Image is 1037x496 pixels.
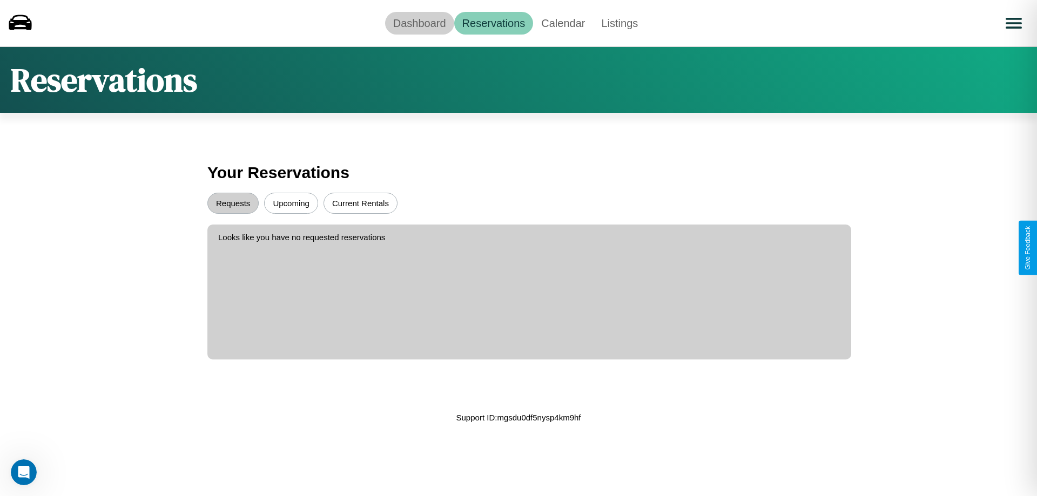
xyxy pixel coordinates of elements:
[11,459,37,485] iframe: Intercom live chat
[264,193,318,214] button: Upcoming
[593,12,646,35] a: Listings
[533,12,593,35] a: Calendar
[218,230,840,244] p: Looks like you have no requested reservations
[207,193,259,214] button: Requests
[11,58,197,102] h1: Reservations
[207,158,830,187] h3: Your Reservations
[999,8,1029,38] button: Open menu
[324,193,398,214] button: Current Rentals
[1024,226,1032,270] div: Give Feedback
[454,12,534,35] a: Reservations
[456,410,581,425] p: Support ID: mgsdu0df5nysp4km9hf
[385,12,454,35] a: Dashboard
